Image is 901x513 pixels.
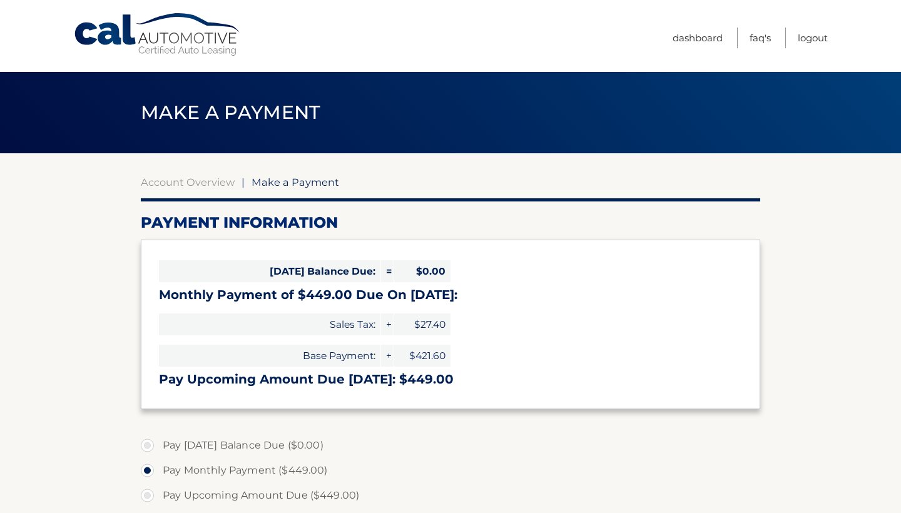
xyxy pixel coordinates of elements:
span: Base Payment: [159,345,380,367]
span: Make a Payment [252,176,339,188]
a: Account Overview [141,176,235,188]
h3: Pay Upcoming Amount Due [DATE]: $449.00 [159,372,742,387]
a: FAQ's [750,28,771,48]
span: $421.60 [394,345,450,367]
span: [DATE] Balance Due: [159,260,380,282]
span: + [381,345,394,367]
h2: Payment Information [141,213,760,232]
label: Pay Upcoming Amount Due ($449.00) [141,483,760,508]
a: Dashboard [673,28,723,48]
span: Make a Payment [141,101,320,124]
span: | [242,176,245,188]
span: = [381,260,394,282]
h3: Monthly Payment of $449.00 Due On [DATE]: [159,287,742,303]
span: Sales Tax: [159,313,380,335]
span: + [381,313,394,335]
label: Pay Monthly Payment ($449.00) [141,458,760,483]
span: $27.40 [394,313,450,335]
a: Logout [798,28,828,48]
label: Pay [DATE] Balance Due ($0.00) [141,433,760,458]
span: $0.00 [394,260,450,282]
a: Cal Automotive [73,13,242,57]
